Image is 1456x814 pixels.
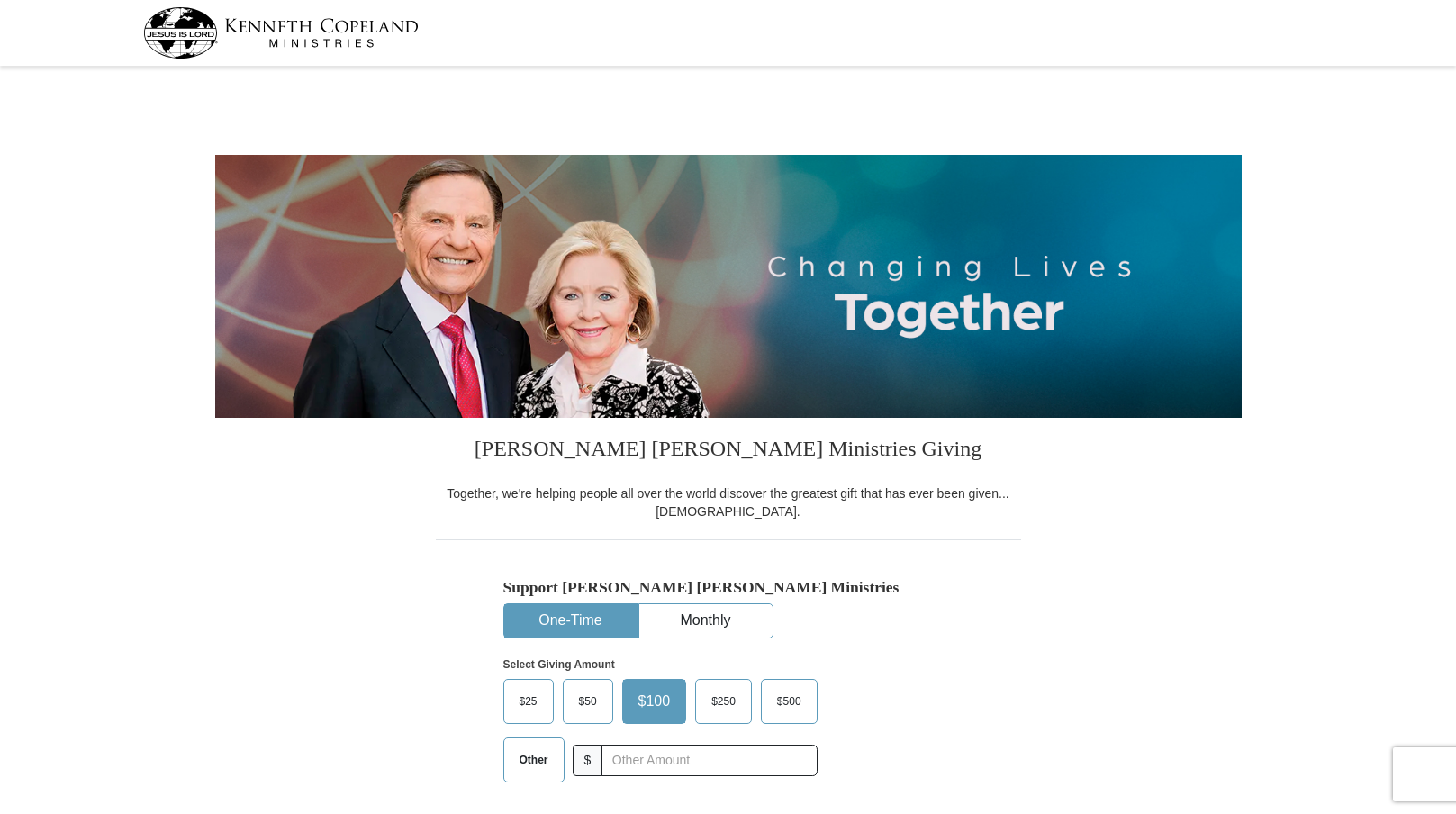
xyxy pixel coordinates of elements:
img: kcm-header-logo.svg [143,7,419,59]
span: $250 [702,688,745,715]
span: $25 [511,688,547,715]
span: $50 [570,688,606,715]
button: Monthly [639,604,773,638]
span: Other [511,746,557,773]
h3: [PERSON_NAME] [PERSON_NAME] Ministries Giving [436,418,1021,484]
span: $ [573,745,603,776]
span: $100 [629,688,680,715]
input: Other Amount [601,745,817,776]
strong: Select Giving Amount [503,658,615,671]
button: One-Time [504,604,638,638]
h5: Support [PERSON_NAME] [PERSON_NAME] Ministries [503,578,954,597]
div: Together, we're helping people all over the world discover the greatest gift that has ever been g... [436,484,1021,520]
span: $500 [768,688,810,715]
